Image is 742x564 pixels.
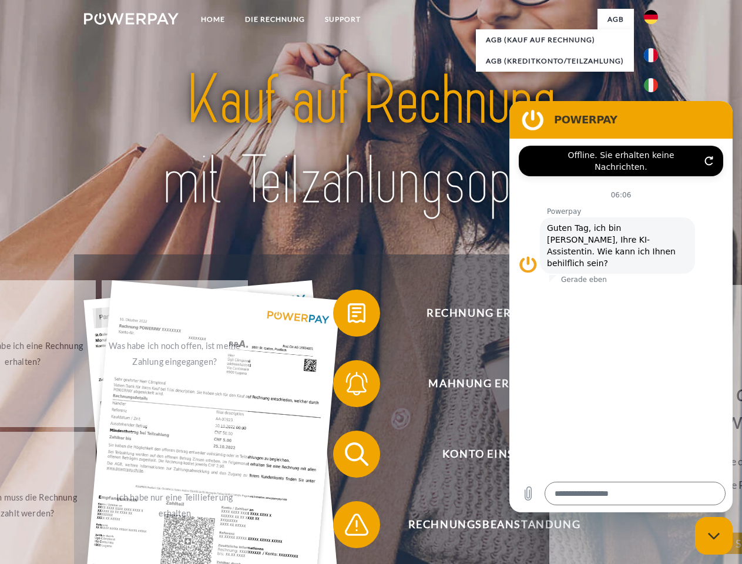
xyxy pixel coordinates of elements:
[644,78,658,92] img: it
[342,510,371,539] img: qb_warning.svg
[109,489,241,521] div: Ich habe nur eine Teillieferung erhalten
[112,56,630,225] img: title-powerpay_de.svg
[509,101,733,512] iframe: Messaging-Fenster
[102,280,248,427] a: Was habe ich noch offen, ist meine Zahlung eingegangen?
[315,9,371,30] a: SUPPORT
[644,10,658,24] img: de
[695,517,733,555] iframe: Schaltfläche zum Öffnen des Messaging-Fensters; Konversation läuft
[333,431,639,478] button: Konto einsehen
[644,48,658,62] img: fr
[350,431,638,478] span: Konto einsehen
[109,338,241,370] div: Was habe ich noch offen, ist meine Zahlung eingegangen?
[333,501,639,548] button: Rechnungsbeanstandung
[476,29,634,51] a: AGB (Kauf auf Rechnung)
[235,9,315,30] a: DIE RECHNUNG
[342,439,371,469] img: qb_search.svg
[191,9,235,30] a: Home
[597,9,634,30] a: agb
[350,501,638,548] span: Rechnungsbeanstandung
[476,51,634,72] a: AGB (Kreditkonto/Teilzahlung)
[84,13,179,25] img: logo-powerpay-white.svg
